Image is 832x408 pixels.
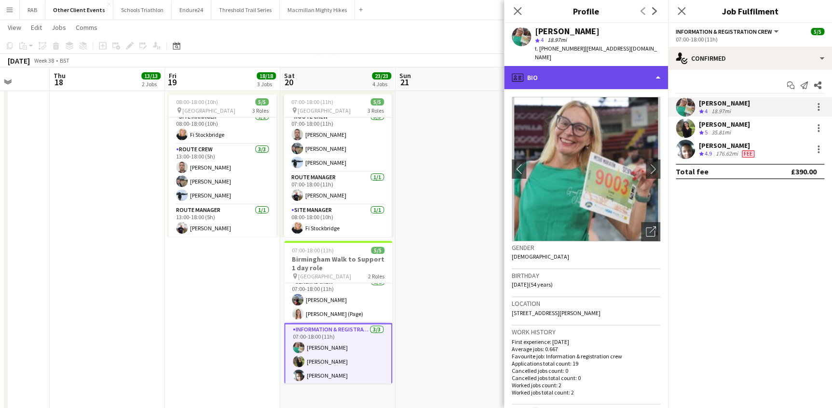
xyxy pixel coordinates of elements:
button: RAB [20,0,45,19]
span: 5/5 [370,98,384,105]
div: [PERSON_NAME] [699,120,750,129]
p: Worked jobs count: 2 [512,382,660,389]
div: 07:00-18:00 (11h) [676,36,824,43]
span: 5/5 [811,28,824,35]
p: First experience: [DATE] [512,338,660,345]
span: Fri [169,71,177,80]
app-card-role: Route Manager1/107:00-18:00 (11h)[PERSON_NAME] [284,172,392,205]
span: [STREET_ADDRESS][PERSON_NAME] [512,309,600,316]
app-job-card: 07:00-18:00 (11h)5/5 [GEOGRAPHIC_DATA]3 RolesRoute Crew3/307:00-18:00 (11h)[PERSON_NAME][PERSON_N... [284,94,392,237]
app-job-card: 07:00-18:00 (11h)5/5Birmingham Walk to Support 1 day role [GEOGRAPHIC_DATA]2 RolesGeneral Crew2/2... [284,241,392,383]
img: Crew avatar or photo [512,97,660,241]
span: 5 [705,129,708,136]
h3: Gender [512,243,660,252]
span: Edit [31,23,42,32]
div: BST [60,57,69,64]
p: Favourite job: Information & registration crew [512,353,660,360]
span: 18.97mi [546,36,569,43]
div: 2 Jobs [142,80,160,88]
p: Average jobs: 0.667 [512,345,660,353]
span: Jobs [52,23,66,32]
p: Cancelled jobs total count: 0 [512,374,660,382]
span: 18/18 [257,72,276,79]
div: 4 Jobs [372,80,391,88]
span: 07:00-18:00 (11h) [292,247,334,254]
div: [PERSON_NAME] [699,141,756,150]
h3: Birthday [512,271,660,280]
app-card-role: General Crew2/207:00-18:00 (11h)[PERSON_NAME][PERSON_NAME] (Page) [284,276,392,323]
p: Worked jobs total count: 2 [512,389,660,396]
app-job-card: 08:00-18:00 (10h)5/5 [GEOGRAPHIC_DATA]3 RolesSite Manager1/108:00-18:00 (10h)Fi StockbridgeRoute ... [168,94,276,237]
span: [DATE] (54 years) [512,281,553,288]
span: 13/13 [141,72,161,79]
div: [PERSON_NAME] [535,27,600,36]
app-card-role: Route Manager1/113:00-18:00 (5h)[PERSON_NAME] [168,205,276,237]
span: [GEOGRAPHIC_DATA] [182,107,235,114]
app-card-role: Route Crew3/313:00-18:00 (5h)[PERSON_NAME][PERSON_NAME][PERSON_NAME] [168,144,276,205]
span: t. [PHONE_NUMBER] [535,45,585,52]
h3: Job Fulfilment [668,5,832,17]
div: Bio [504,66,668,89]
button: Macmillan Mighty Hikes [280,0,355,19]
span: 19 [167,77,177,88]
span: 07:00-18:00 (11h) [291,98,333,105]
span: 5/5 [255,98,269,105]
a: Comms [72,21,101,34]
h3: Work history [512,328,660,336]
span: 3 Roles [252,107,269,114]
span: Sun [399,71,411,80]
span: 3 Roles [368,107,384,114]
span: Information & registration crew [676,28,772,35]
span: 2 Roles [368,273,384,280]
div: £390.00 [791,167,817,176]
button: Other Client Events [45,0,113,19]
app-card-role: Information & registration crew3/307:00-18:00 (11h)[PERSON_NAME][PERSON_NAME][PERSON_NAME] [284,323,392,386]
span: Week 38 [32,57,56,64]
div: Crew has different fees then in role [740,150,756,158]
span: View [8,23,21,32]
span: 23/23 [372,72,391,79]
span: | [EMAIL_ADDRESS][DOMAIN_NAME] [535,45,657,61]
div: 35.81mi [709,129,733,137]
span: 4.9 [705,150,712,157]
p: Cancelled jobs count: 0 [512,367,660,374]
div: Total fee [676,167,709,176]
h3: Profile [504,5,668,17]
a: Edit [27,21,46,34]
span: Comms [76,23,97,32]
span: Fee [742,150,754,158]
span: 5/5 [371,247,384,254]
app-card-role: Site Manager1/108:00-18:00 (10h)Fi Stockbridge [168,111,276,144]
span: [DEMOGRAPHIC_DATA] [512,253,569,260]
div: [DATE] [8,56,30,66]
span: [GEOGRAPHIC_DATA] [298,107,351,114]
span: 4 [541,36,544,43]
button: Schools Triathlon [113,0,172,19]
button: Threshold Trail Series [211,0,280,19]
button: Endure24 [172,0,211,19]
app-card-role: Route Crew3/307:00-18:00 (11h)[PERSON_NAME][PERSON_NAME][PERSON_NAME] [284,111,392,172]
div: 18.97mi [709,107,733,116]
app-card-role: Site Manager1/108:00-18:00 (10h)Fi Stockbridge [284,205,392,237]
span: Sat [284,71,295,80]
span: 18 [52,77,66,88]
h3: Location [512,299,660,308]
span: 20 [283,77,295,88]
div: Open photos pop-in [641,222,660,241]
button: Information & registration crew [676,28,780,35]
span: [GEOGRAPHIC_DATA] [298,273,351,280]
a: Jobs [48,21,70,34]
span: 08:00-18:00 (10h) [176,98,218,105]
div: 176.62mi [714,150,740,158]
span: Thu [54,71,66,80]
span: 21 [398,77,411,88]
div: Confirmed [668,47,832,70]
div: 3 Jobs [257,80,275,88]
h3: Birmingham Walk to Support 1 day role [284,255,392,272]
span: 4 [705,107,708,115]
p: Applications total count: 19 [512,360,660,367]
a: View [4,21,25,34]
